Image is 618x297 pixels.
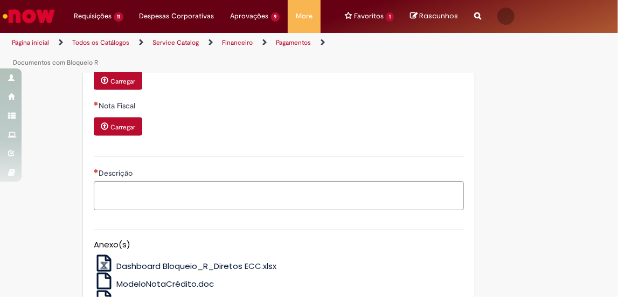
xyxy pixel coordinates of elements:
[94,118,142,136] button: Carregar anexo de Nota Fiscal Required
[94,260,276,272] a: Dashboard Bloqueio_R_Diretos ECC.xlsx
[99,101,137,110] span: Nota Fiscal
[114,12,123,22] span: 11
[94,72,142,90] button: Carregar anexo de Anexar o orçamento Required
[276,38,311,47] a: Pagamentos
[1,5,57,27] img: ServiceNow
[94,101,99,106] span: Necessários
[94,169,99,173] span: Necessários
[94,181,464,210] textarea: Descrição
[8,33,352,73] ul: Trilhas de página
[152,38,199,47] a: Service Catalog
[354,11,384,22] span: Favoritos
[94,240,464,250] h5: Anexo(s)
[231,11,269,22] span: Aprovações
[99,168,135,178] span: Descrição
[12,38,49,47] a: Página inicial
[116,278,214,289] span: ModeloNotaCrédito.doc
[140,11,214,22] span: Despesas Corporativas
[222,38,253,47] a: Financeiro
[386,12,394,22] span: 1
[110,123,135,132] small: Carregar
[94,278,214,289] a: ModeloNotaCrédito.doc
[74,11,112,22] span: Requisições
[110,77,135,86] small: Carregar
[72,38,129,47] a: Todos os Catálogos
[296,11,313,22] span: More
[116,260,276,272] span: Dashboard Bloqueio_R_Diretos ECC.xlsx
[419,11,458,21] span: Rascunhos
[410,11,458,21] a: No momento, sua lista de rascunhos tem 0 Itens
[271,12,280,22] span: 9
[13,58,98,67] a: Documentos com Bloqueio R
